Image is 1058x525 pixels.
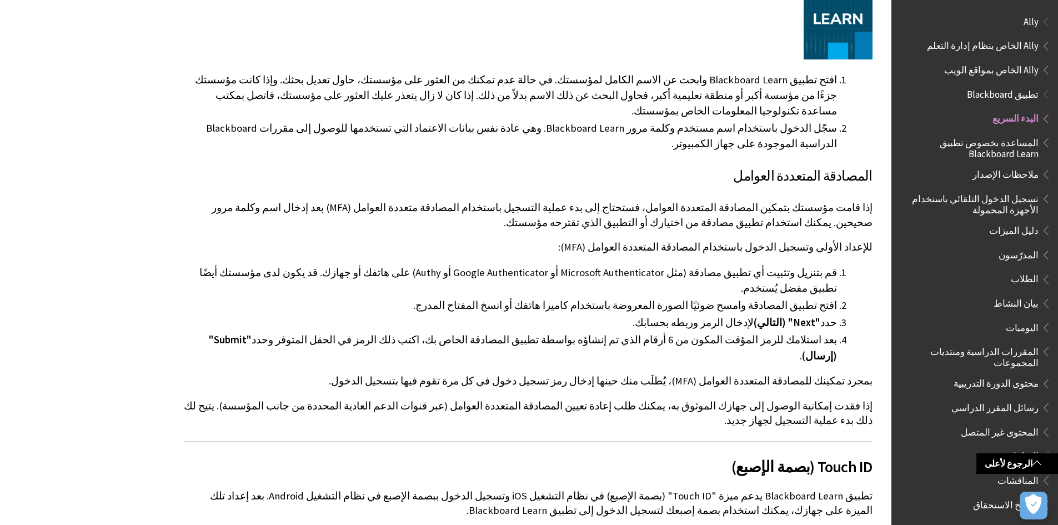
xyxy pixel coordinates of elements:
li: افتح تطبيق المصادقة وامسح ضوئيًا الصورة المعروضة باستخدام كاميرا هاتفك أو انسخ المفتاح المدرج. [184,298,837,313]
span: تطبيق Blackboard [967,85,1039,100]
p: تطبيق Blackboard Learn يدعم ميزة "Touch ID" (بصمة الإصبع) في نظام التشغيل iOS وتسجيل الدخول ببصمة... [184,489,873,518]
span: اليوميات [1006,318,1039,333]
span: رسائل المقرر الدراسي [951,398,1039,413]
p: للإعداد الأولي وتسجيل الدخول باستخدام المصادقة المتعددة العوامل (MFA): [184,240,873,254]
span: "Next" (التالي) [754,316,820,329]
span: المساعدة بخصوص تطبيق Blackboard Learn [905,133,1039,159]
h2: Touch ID (بصمة الإصبع) [184,441,873,478]
span: تواريخ الاستحقاق [973,496,1039,511]
span: المدرّسون [999,246,1039,261]
span: المحتوى غير المتصل [961,423,1039,438]
span: "Submit" (إرسال) [209,333,837,362]
p: بمجرد تمكينك للمصادقة المتعددة العوامل (MFA)، يُطلَب منك حينها إدخال رمز تسجيل دخول في كل مرة تقو... [184,374,873,388]
span: البدء السريع [992,109,1039,124]
li: بعد استلامك للرمز المؤقت المكون من 6 أرقام الذي تم إنشاؤه بواسطة تطبيق المصادقة الخاص بك، اكتب ذل... [184,332,837,363]
span: Ally الخاص بنظام إدارة التعلم [927,37,1039,52]
span: تسجيل الدخول التلقائي باستخدام الأجهزة المحمولة [905,189,1039,216]
li: سجّل الدخول باستخدام اسم مستخدم وكلمة مرور Blackboard Learn. وهي عادة نفس بيانات الاعتماد التي تس... [184,121,837,152]
nav: Book outline for Anthology Ally Help [898,12,1051,79]
span: Ally الخاص بمواقع الويب [944,61,1039,76]
li: افتح تطبيق Blackboard Learn وابحث عن الاسم الكامل لمؤسستك. في حالة عدم تمكنك من العثور على مؤسستك... [184,72,837,119]
span: ملاحظات الإصدار [972,165,1039,180]
p: إذا فقدت إمكانية الوصول إلى جهازك الموثوق به، يمكنك طلب إعادة تعيين المصادقة المتعددة العوامل (عب... [184,399,873,428]
span: الطلاب [1011,270,1039,285]
span: Ally [1024,12,1039,27]
a: الرجوع لأعلى [976,453,1058,474]
span: محتوى الدورة التدريبية [954,374,1039,389]
span: المناقشات [997,471,1039,486]
li: قم بتنزيل وتثبيت أي تطبيق مصادقة (مثل Microsoft Authenticator أو Google Authenticator أو Authy) ع... [184,265,837,296]
span: دليل الميزات [989,221,1039,236]
span: بيان النشاط [994,294,1039,309]
p: إذا قامت مؤسستك بتمكين المصادقة المتعددة العوامل، فستحتاج إلى بدء عملية التسجيل باستخدام المصادقة... [184,201,873,229]
span: الإعلانات [1005,447,1039,462]
h3: المصادقة المتعددة العوامل [184,166,873,187]
li: حدد لإدخال الرمز وربطه بحسابك. [184,315,837,331]
button: فتح التفضيلات [1020,492,1047,519]
span: المقررات الدراسية ومنتديات المجموعات [905,342,1039,368]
